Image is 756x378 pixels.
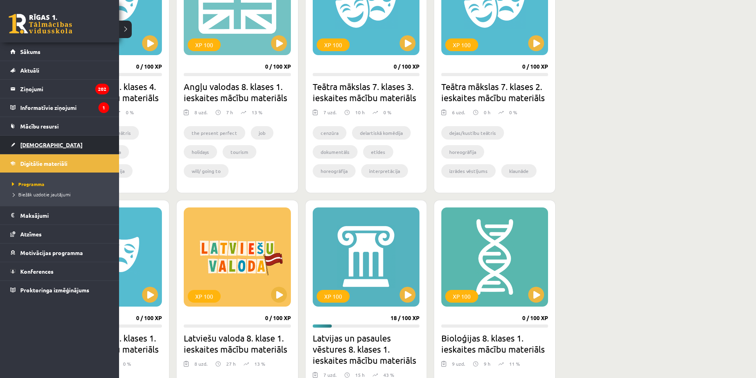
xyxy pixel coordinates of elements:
[484,109,491,116] p: 0 h
[10,42,109,61] a: Sākums
[10,80,109,98] a: Ziņojumi202
[20,206,109,224] legend: Maksājumi
[20,123,59,130] span: Mācību resursi
[95,84,109,94] i: 202
[313,164,356,178] li: horeogrāfija
[223,145,256,159] li: tourism
[10,61,109,79] a: Aktuāli
[361,164,408,178] li: interpretācija
[9,14,72,34] a: Rīgas 1. Tālmācības vidusskola
[252,109,262,116] p: 13 %
[441,145,484,159] li: horeogrāfija
[20,48,40,55] span: Sākums
[441,332,548,355] h2: Bioloģijas 8. klases 1. ieskaites mācību materiāls
[363,145,393,159] li: etīdes
[317,38,350,51] div: XP 100
[10,244,109,262] a: Motivācijas programma
[10,262,109,280] a: Konferences
[441,81,548,103] h2: Teātra mākslas 7. klases 2. ieskaites mācību materiāls
[184,145,217,159] li: holidays
[323,109,337,121] div: 7 uzd.
[313,126,346,140] li: cenzūra
[254,360,265,367] p: 13 %
[313,145,358,159] li: dokumentāls
[10,117,109,135] a: Mācību resursi
[501,164,537,178] li: klaunāde
[352,126,411,140] li: delartiskā komēdija
[194,109,208,121] div: 8 uzd.
[441,126,504,140] li: dejas/kustību teātris
[10,181,44,187] span: Programma
[184,164,229,178] li: will/ going to
[10,191,71,198] span: Biežāk uzdotie jautājumi
[10,154,109,173] a: Digitālie materiāli
[10,98,109,117] a: Informatīvie ziņojumi1
[20,286,89,294] span: Proktoringa izmēģinājums
[10,206,109,224] a: Maksājumi
[126,109,134,116] p: 0 %
[10,180,111,188] a: Programma
[445,290,478,303] div: XP 100
[20,67,39,74] span: Aktuāli
[313,81,419,103] h2: Teātra mākslas 7. klases 3. ieskaites mācību materiāls
[10,136,109,154] a: [DEMOGRAPHIC_DATA]
[123,360,131,367] p: 0 %
[317,290,350,303] div: XP 100
[184,332,290,355] h2: Latviešu valoda 8. klase 1. ieskaites mācību materiāls
[484,360,491,367] p: 9 h
[10,191,111,198] a: Biežāk uzdotie jautājumi
[445,38,478,51] div: XP 100
[355,109,365,116] p: 10 h
[20,160,67,167] span: Digitālie materiāli
[509,360,520,367] p: 11 %
[313,332,419,366] h2: Latvijas un pasaules vēstures 8. klases 1. ieskaites mācību materiāls
[184,81,290,103] h2: Angļu valodas 8. klases 1. ieskaites mācību materiāls
[184,126,245,140] li: the present perfect
[452,109,465,121] div: 6 uzd.
[10,281,109,299] a: Proktoringa izmēģinājums
[251,126,273,140] li: job
[20,98,109,117] legend: Informatīvie ziņojumi
[98,102,109,113] i: 1
[10,225,109,243] a: Atzīmes
[188,290,221,303] div: XP 100
[20,249,83,256] span: Motivācijas programma
[509,109,517,116] p: 0 %
[188,38,221,51] div: XP 100
[226,360,236,367] p: 27 h
[452,360,465,372] div: 9 uzd.
[226,109,233,116] p: 7 h
[20,230,42,238] span: Atzīmes
[20,141,83,148] span: [DEMOGRAPHIC_DATA]
[441,164,496,178] li: izrādes vēstījums
[383,109,391,116] p: 0 %
[20,268,54,275] span: Konferences
[194,360,208,372] div: 8 uzd.
[20,80,109,98] legend: Ziņojumi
